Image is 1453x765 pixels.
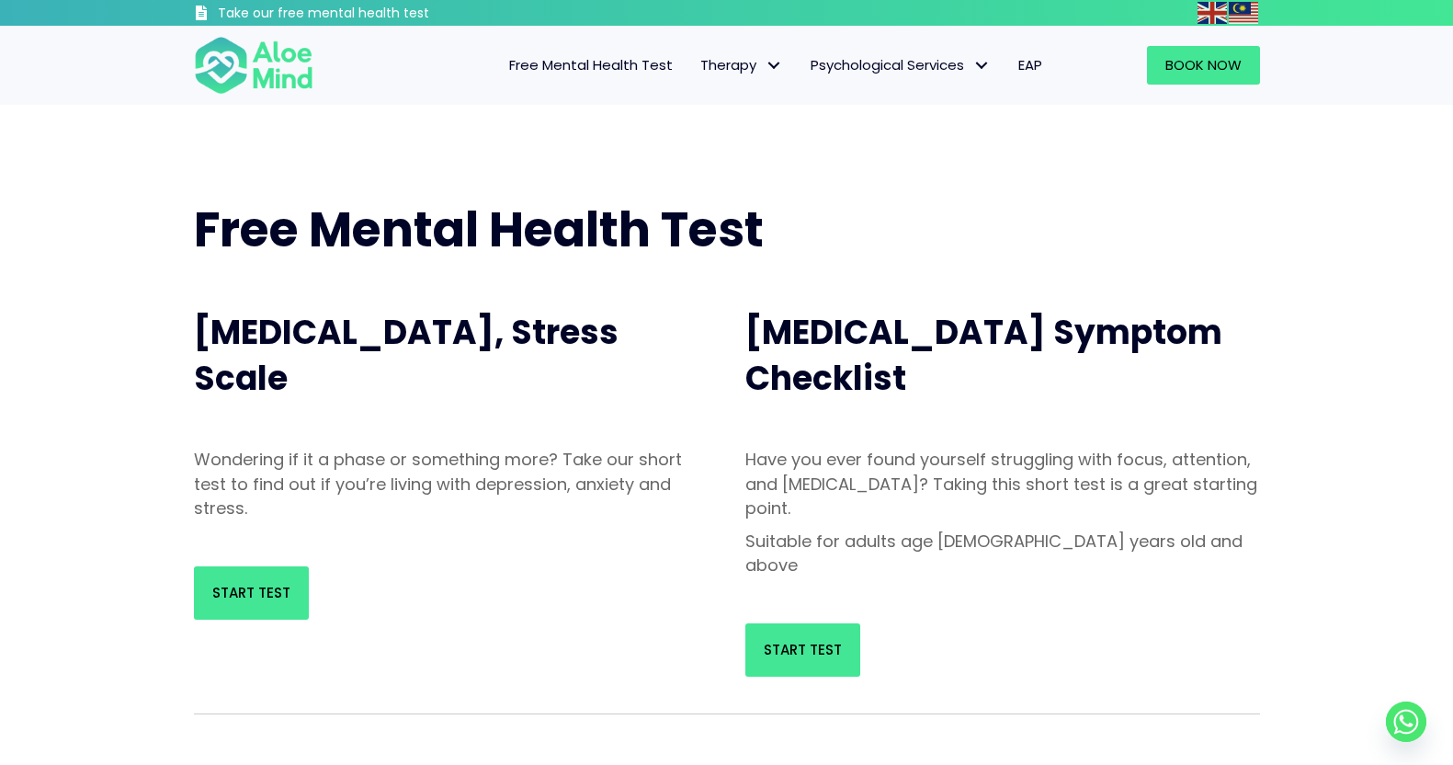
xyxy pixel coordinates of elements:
[687,46,797,85] a: TherapyTherapy: submenu
[764,640,842,659] span: Start Test
[811,55,991,74] span: Psychological Services
[194,196,764,263] span: Free Mental Health Test
[1018,55,1042,74] span: EAP
[194,448,709,520] p: Wondering if it a phase or something more? Take our short test to find out if you’re living with ...
[1165,55,1242,74] span: Book Now
[745,623,860,677] a: Start Test
[194,35,313,96] img: Aloe mind Logo
[194,566,309,620] a: Start Test
[495,46,687,85] a: Free Mental Health Test
[1386,702,1426,742] a: Whatsapp
[1229,2,1260,23] a: Malay
[1229,2,1258,24] img: ms
[194,309,619,402] span: [MEDICAL_DATA], Stress Scale
[745,309,1222,402] span: [MEDICAL_DATA] Symptom Checklist
[212,583,290,602] span: Start Test
[969,52,995,79] span: Psychological Services: submenu
[761,52,788,79] span: Therapy: submenu
[194,5,528,26] a: Take our free mental health test
[1005,46,1056,85] a: EAP
[218,5,528,23] h3: Take our free mental health test
[1198,2,1227,24] img: en
[700,55,783,74] span: Therapy
[337,46,1056,85] nav: Menu
[1147,46,1260,85] a: Book Now
[745,448,1260,520] p: Have you ever found yourself struggling with focus, attention, and [MEDICAL_DATA]? Taking this sh...
[745,530,1260,577] p: Suitable for adults age [DEMOGRAPHIC_DATA] years old and above
[509,55,673,74] span: Free Mental Health Test
[1198,2,1229,23] a: English
[797,46,1005,85] a: Psychological ServicesPsychological Services: submenu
